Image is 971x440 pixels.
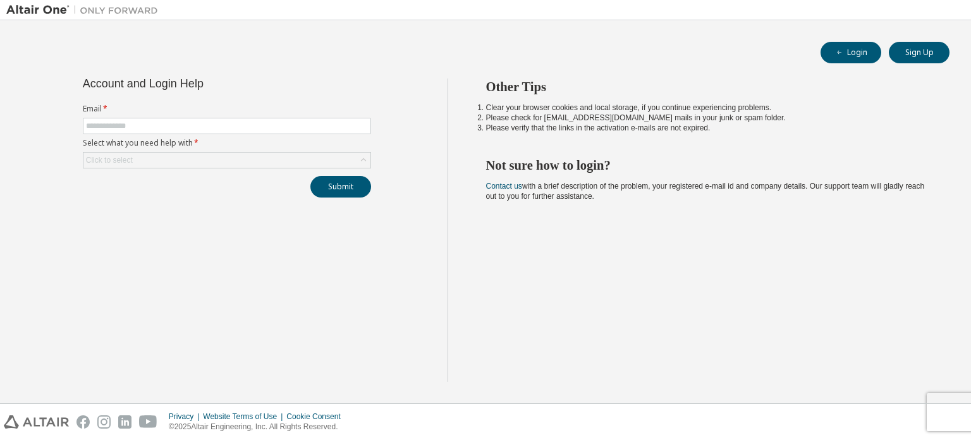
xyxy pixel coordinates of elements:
[889,42,950,63] button: Sign Up
[169,422,348,432] p: © 2025 Altair Engineering, Inc. All Rights Reserved.
[310,176,371,198] button: Submit
[486,103,927,113] li: Clear your browser cookies and local storage, if you continue experiencing problems.
[118,415,131,429] img: linkedin.svg
[486,157,927,173] h2: Not sure how to login?
[486,123,927,133] li: Please verify that the links in the activation e-mails are not expired.
[821,42,881,63] button: Login
[286,412,348,422] div: Cookie Consent
[169,412,203,422] div: Privacy
[486,79,927,95] h2: Other Tips
[203,412,286,422] div: Website Terms of Use
[83,104,371,114] label: Email
[6,4,164,16] img: Altair One
[83,138,371,148] label: Select what you need help with
[486,182,522,191] a: Contact us
[83,79,314,89] div: Account and Login Help
[76,415,90,429] img: facebook.svg
[139,415,157,429] img: youtube.svg
[97,415,111,429] img: instagram.svg
[486,113,927,123] li: Please check for [EMAIL_ADDRESS][DOMAIN_NAME] mails in your junk or spam folder.
[4,415,69,429] img: altair_logo.svg
[83,153,370,168] div: Click to select
[486,182,925,201] span: with a brief description of the problem, your registered e-mail id and company details. Our suppo...
[86,155,133,165] div: Click to select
